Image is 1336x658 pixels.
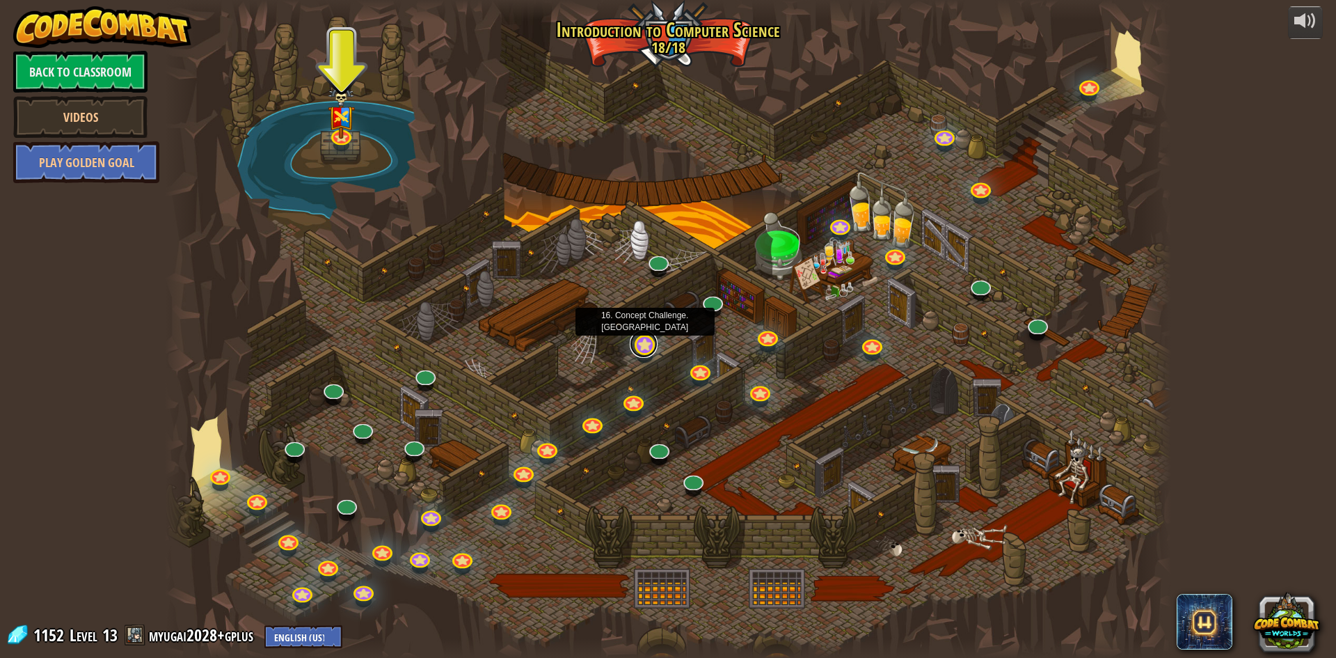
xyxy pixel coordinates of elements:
button: Adjust volume [1288,6,1323,39]
a: Videos [13,96,148,138]
span: 13 [102,624,118,646]
img: level-banner-multiplayer.png [328,85,355,139]
a: myugai2028+gplus [149,624,257,646]
img: CodeCombat - Learn how to code by playing a game [13,6,191,48]
a: Back to Classroom [13,51,148,93]
a: Play Golden Goal [13,141,159,183]
span: 1152 [33,624,68,646]
span: Level [70,624,97,647]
